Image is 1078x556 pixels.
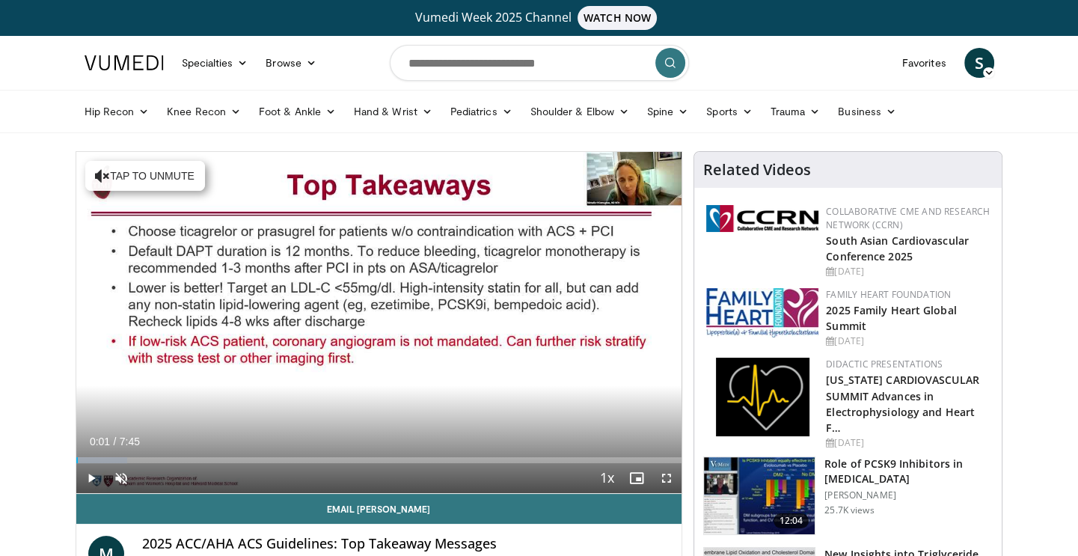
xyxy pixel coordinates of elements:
[106,463,136,493] button: Unmute
[120,436,140,447] span: 7:45
[824,489,993,501] p: [PERSON_NAME]
[964,48,994,78] a: S
[762,97,830,126] a: Trauma
[521,97,638,126] a: Shoulder & Elbow
[85,55,164,70] img: VuMedi Logo
[826,373,979,434] a: [US_STATE] CARDIOVASCULAR SUMMIT Advances in Electrophysiology and Heart F…
[76,457,682,463] div: Progress Bar
[142,536,670,552] h4: 2025 ACC/AHA ACS Guidelines: Top Takeaway Messages
[76,152,682,494] video-js: Video Player
[826,334,990,348] div: [DATE]
[257,48,325,78] a: Browse
[824,504,874,516] p: 25.7K views
[826,233,969,263] a: South Asian Cardiovascular Conference 2025
[85,161,205,191] button: Tap to unmute
[893,48,955,78] a: Favorites
[578,6,657,30] span: WATCH NOW
[250,97,345,126] a: Foot & Ankle
[706,288,818,337] img: 96363db5-6b1b-407f-974b-715268b29f70.jpeg.150x105_q85_autocrop_double_scale_upscale_version-0.2.jpg
[697,97,762,126] a: Sports
[652,463,682,493] button: Fullscreen
[774,513,809,528] span: 12:04
[441,97,521,126] a: Pediatrics
[826,358,990,371] div: Didactic Presentations
[826,205,990,231] a: Collaborative CME and Research Network (CCRN)
[824,456,993,486] h3: Role of PCSK9 Inhibitors in [MEDICAL_DATA]
[703,456,993,536] a: 12:04 Role of PCSK9 Inhibitors in [MEDICAL_DATA] [PERSON_NAME] 25.7K views
[114,436,117,447] span: /
[703,161,811,179] h4: Related Videos
[826,288,951,301] a: Family Heart Foundation
[158,97,250,126] a: Knee Recon
[90,436,110,447] span: 0:01
[76,97,159,126] a: Hip Recon
[76,463,106,493] button: Play
[592,463,622,493] button: Playback Rate
[704,457,815,535] img: 3346fd73-c5f9-4d1f-bb16-7b1903aae427.150x105_q85_crop-smart_upscale.jpg
[390,45,689,81] input: Search topics, interventions
[826,265,990,278] div: [DATE]
[76,494,682,524] a: Email [PERSON_NAME]
[826,436,990,450] div: [DATE]
[829,97,905,126] a: Business
[173,48,257,78] a: Specialties
[622,463,652,493] button: Enable picture-in-picture mode
[345,97,441,126] a: Hand & Wrist
[638,97,697,126] a: Spine
[87,6,992,30] a: Vumedi Week 2025 ChannelWATCH NOW
[826,303,956,333] a: 2025 Family Heart Global Summit
[706,205,818,232] img: a04ee3ba-8487-4636-b0fb-5e8d268f3737.png.150x105_q85_autocrop_double_scale_upscale_version-0.2.png
[716,358,809,436] img: 1860aa7a-ba06-47e3-81a4-3dc728c2b4cf.png.150x105_q85_autocrop_double_scale_upscale_version-0.2.png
